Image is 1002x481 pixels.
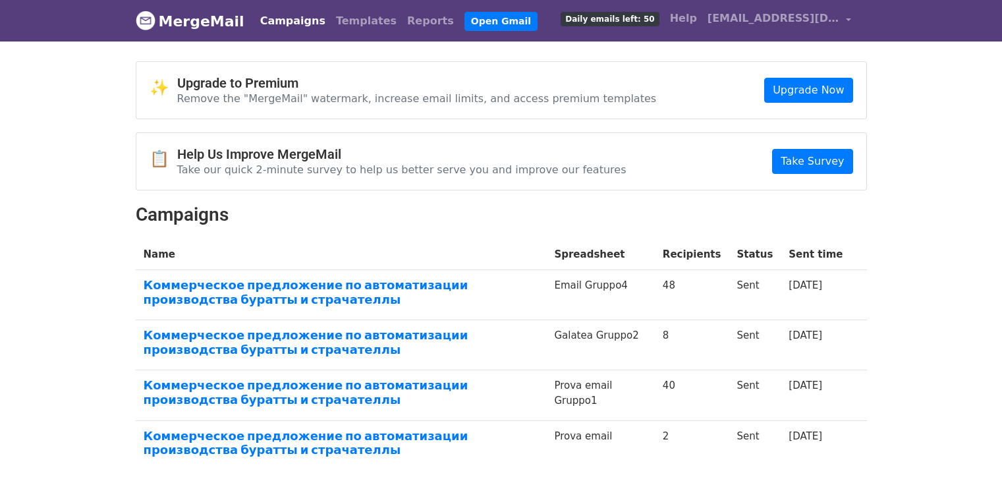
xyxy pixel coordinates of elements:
td: Sent [729,270,781,320]
th: Status [729,239,781,270]
a: Коммерческое предложение по автоматизации производства буратты и страчателлы [144,429,539,457]
a: Коммерческое предложение по автоматизации производства буратты и страчателлы [144,378,539,407]
a: Templates [331,8,402,34]
a: Open Gmail [464,12,538,31]
td: Prova email [546,420,654,470]
a: Help [665,5,702,32]
h4: Help Us Improve MergeMail [177,146,626,162]
td: 40 [655,370,729,420]
td: Sent [729,320,781,370]
span: [EMAIL_ADDRESS][DOMAIN_NAME] [708,11,839,26]
td: Galatea Gruppo2 [546,320,654,370]
a: Reports [402,8,459,34]
h2: Campaigns [136,204,867,226]
th: Recipients [655,239,729,270]
td: Prova email Gruppo1 [546,370,654,420]
h4: Upgrade to Premium [177,75,657,91]
span: Daily emails left: 50 [561,12,659,26]
a: Коммерческое предложение по автоматизации производства буратты и страчателлы [144,328,539,356]
p: Take our quick 2-minute survey to help us better serve you and improve our features [177,163,626,177]
td: Email Gruppo4 [546,270,654,320]
td: Sent [729,370,781,420]
td: 8 [655,320,729,370]
td: 48 [655,270,729,320]
a: [EMAIL_ADDRESS][DOMAIN_NAME] [702,5,856,36]
td: Sent [729,420,781,470]
a: Take Survey [772,149,852,174]
img: MergeMail logo [136,11,155,30]
td: 2 [655,420,729,470]
a: Campaigns [255,8,331,34]
a: MergeMail [136,7,244,35]
th: Spreadsheet [546,239,654,270]
a: [DATE] [789,329,822,341]
p: Remove the "MergeMail" watermark, increase email limits, and access premium templates [177,92,657,105]
a: [DATE] [789,430,822,442]
span: 📋 [150,150,177,169]
a: Daily emails left: 50 [555,5,664,32]
a: Коммерческое предложение по автоматизации производства буратты и страчателлы [144,278,539,306]
th: Name [136,239,547,270]
a: [DATE] [789,380,822,391]
a: Upgrade Now [764,78,852,103]
a: [DATE] [789,279,822,291]
th: Sent time [781,239,850,270]
span: ✨ [150,78,177,98]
